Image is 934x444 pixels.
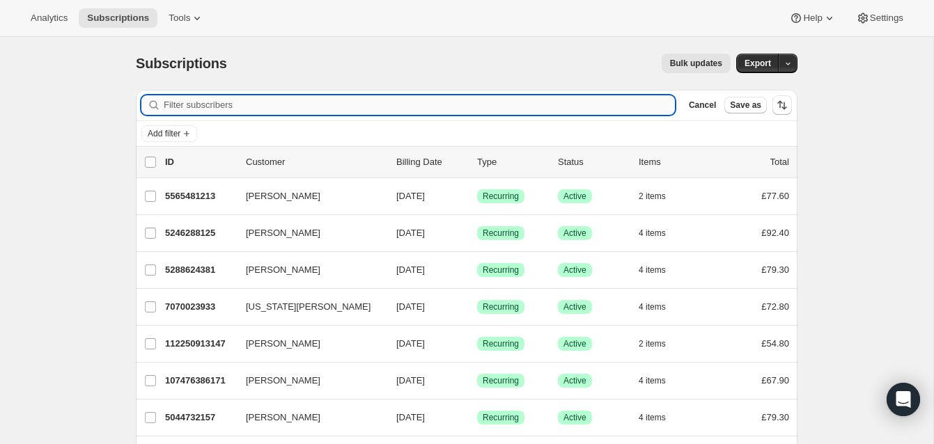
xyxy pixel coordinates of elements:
[238,406,377,429] button: [PERSON_NAME]
[639,223,681,243] button: 4 items
[639,187,681,206] button: 2 items
[483,338,519,349] span: Recurring
[238,296,377,318] button: [US_STATE][PERSON_NAME]
[238,259,377,281] button: [PERSON_NAME]
[396,228,425,238] span: [DATE]
[563,264,586,276] span: Active
[165,189,235,203] p: 5565481213
[639,191,666,202] span: 2 items
[165,260,789,280] div: 5288624381[PERSON_NAME][DATE]SuccessRecurringSuccessActive4 items£79.30
[396,264,425,275] span: [DATE]
[87,13,149,24] span: Subscriptions
[639,297,681,317] button: 4 items
[165,226,235,240] p: 5246288125
[483,375,519,386] span: Recurring
[670,58,722,69] span: Bulk updates
[563,301,586,312] span: Active
[639,260,681,280] button: 4 items
[396,155,466,169] p: Billing Date
[639,264,666,276] span: 4 items
[246,300,371,314] span: [US_STATE][PERSON_NAME]
[238,370,377,392] button: [PERSON_NAME]
[761,338,789,349] span: £54.80
[639,338,666,349] span: 2 items
[563,228,586,239] span: Active
[246,411,320,425] span: [PERSON_NAME]
[165,374,235,388] p: 107476386171
[141,125,197,142] button: Add filter
[770,155,789,169] p: Total
[761,412,789,422] span: £79.30
[165,297,789,317] div: 7070023933[US_STATE][PERSON_NAME][DATE]SuccessRecurringSuccessActive4 items£72.80
[396,301,425,312] span: [DATE]
[483,191,519,202] span: Recurring
[639,375,666,386] span: 4 items
[639,412,666,423] span: 4 items
[238,222,377,244] button: [PERSON_NAME]
[870,13,903,24] span: Settings
[563,338,586,349] span: Active
[848,8,912,28] button: Settings
[639,334,681,354] button: 2 items
[31,13,68,24] span: Analytics
[730,100,761,111] span: Save as
[165,223,789,243] div: 5246288125[PERSON_NAME][DATE]SuccessRecurringSuccessActive4 items£92.40
[483,228,519,239] span: Recurring
[165,337,235,351] p: 112250913147
[148,128,180,139] span: Add filter
[483,412,519,423] span: Recurring
[246,155,385,169] p: Customer
[238,185,377,207] button: [PERSON_NAME]
[563,375,586,386] span: Active
[639,371,681,390] button: 4 items
[639,155,708,169] div: Items
[639,408,681,427] button: 4 items
[165,411,235,425] p: 5044732157
[639,301,666,312] span: 4 items
[761,264,789,275] span: £79.30
[724,97,767,113] button: Save as
[246,374,320,388] span: [PERSON_NAME]
[165,263,235,277] p: 5288624381
[781,8,844,28] button: Help
[246,263,320,277] span: [PERSON_NAME]
[165,334,789,354] div: 112250913147[PERSON_NAME][DATE]SuccessRecurringSuccessActive2 items£54.80
[396,375,425,386] span: [DATE]
[165,187,789,206] div: 5565481213[PERSON_NAME][DATE]SuccessRecurringSuccessActive2 items£77.60
[761,375,789,386] span: £67.90
[246,226,320,240] span: [PERSON_NAME]
[79,8,157,28] button: Subscriptions
[165,155,235,169] p: ID
[558,155,628,169] p: Status
[169,13,190,24] span: Tools
[136,56,227,71] span: Subscriptions
[165,371,789,390] div: 107476386171[PERSON_NAME][DATE]SuccessRecurringSuccessActive4 items£67.90
[22,8,76,28] button: Analytics
[246,189,320,203] span: [PERSON_NAME]
[745,58,771,69] span: Export
[165,300,235,314] p: 7070023933
[563,191,586,202] span: Active
[563,412,586,423] span: Active
[761,301,789,312] span: £72.80
[165,155,789,169] div: IDCustomerBilling DateTypeStatusItemsTotal
[164,95,675,115] input: Filter subscribers
[772,95,792,115] button: Sort the results
[396,338,425,349] span: [DATE]
[160,8,212,28] button: Tools
[689,100,716,111] span: Cancel
[662,54,731,73] button: Bulk updates
[803,13,822,24] span: Help
[887,383,920,416] div: Open Intercom Messenger
[477,155,547,169] div: Type
[483,301,519,312] span: Recurring
[761,228,789,238] span: £92.40
[683,97,722,113] button: Cancel
[483,264,519,276] span: Recurring
[639,228,666,239] span: 4 items
[246,337,320,351] span: [PERSON_NAME]
[761,191,789,201] span: £77.60
[396,191,425,201] span: [DATE]
[165,408,789,427] div: 5044732157[PERSON_NAME][DATE]SuccessRecurringSuccessActive4 items£79.30
[238,333,377,355] button: [PERSON_NAME]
